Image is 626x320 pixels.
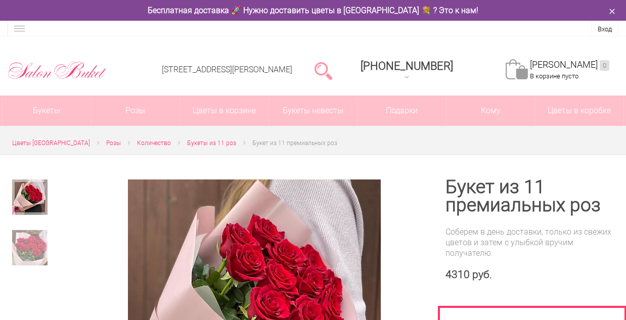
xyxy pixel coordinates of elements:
[187,140,236,147] span: Букеты из 11 роз
[3,96,91,126] a: Букеты
[445,226,614,258] div: Соберем в день доставки, только из свежих цветов и затем с улыбкой вручим получателю.
[530,59,609,71] a: [PERSON_NAME]
[535,96,623,126] a: Цветы в коробке
[106,140,121,147] span: Розы
[445,178,614,214] h1: Букет из 11 премиальных роз
[8,59,107,81] img: Цветы Нижний Новгород
[446,96,535,126] span: Кому
[180,96,269,126] a: Цветы в корзине
[12,140,90,147] span: Цветы [GEOGRAPHIC_DATA]
[530,72,578,80] span: В корзине пусто
[187,138,236,149] a: Букеты из 11 роз
[106,138,121,149] a: Розы
[445,268,614,281] div: 4310 руб.
[361,60,453,72] span: [PHONE_NUMBER]
[600,60,609,71] ins: 0
[92,96,180,126] a: Розы
[137,138,171,149] a: Количество
[162,65,292,74] a: [STREET_ADDRESS][PERSON_NAME]
[252,140,337,147] span: Букет из 11 премиальных роз
[598,25,612,33] a: Вход
[357,96,446,126] a: Подарки
[137,140,171,147] span: Количество
[354,56,459,85] a: [PHONE_NUMBER]
[269,96,357,126] a: Букеты невесты
[12,138,90,149] a: Цветы [GEOGRAPHIC_DATA]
